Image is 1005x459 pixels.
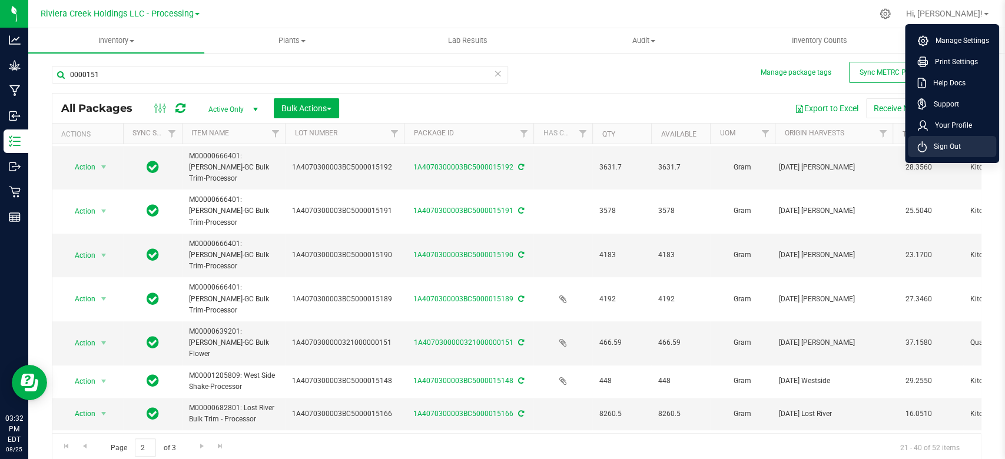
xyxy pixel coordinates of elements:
span: In Sync [147,334,159,351]
div: [DATE] [PERSON_NAME] [779,205,889,217]
span: Sync from Compliance System [516,295,524,303]
a: Qty [602,130,615,138]
span: In Sync [147,405,159,422]
div: [DATE] Lost River [779,408,889,420]
a: Filter [755,124,775,144]
span: 28.3560 [900,159,938,176]
span: select [97,203,111,219]
a: Audit [556,28,732,53]
span: select [97,373,111,390]
a: 1A4070300003BC5000015189 [413,295,513,303]
span: Help Docs [926,77,966,89]
span: 4183 [658,250,703,261]
span: Your Profile [928,119,972,131]
span: Sync from Compliance System [516,410,524,418]
span: 4183 [599,250,644,261]
a: Plants [204,28,380,53]
iframe: Resource center [12,365,47,400]
inline-svg: Analytics [9,34,21,46]
span: 25.5040 [900,202,938,219]
button: Sync METRC Packages [849,62,943,83]
a: UOM [719,129,735,137]
inline-svg: Inbound [9,110,21,122]
span: 1A4070300003BC5000015190 [292,250,397,261]
a: Filter [266,124,285,144]
span: Support [927,98,959,110]
input: Search Package ID, Item Name, SKU, Lot or Part Number... [52,66,508,84]
span: 29.2550 [900,372,938,390]
span: Manage Settings [928,35,989,46]
span: In Sync [147,159,159,175]
button: Export to Excel [787,98,866,118]
span: M00000682801: Lost River Bulk Trim - Processor [189,403,278,425]
span: Hi, [PERSON_NAME]! [906,9,983,18]
span: 4192 [599,294,644,305]
span: Sync from Compliance System [516,377,524,385]
span: 1A4070300003BC5000015192 [292,162,397,173]
a: Filter [573,124,592,144]
a: Origin Harvests [784,129,844,137]
div: [DATE] [PERSON_NAME] [779,162,889,173]
a: Go to the first page [58,438,75,454]
span: 3631.7 [599,162,644,173]
span: Action [64,405,96,422]
span: 16.0510 [900,405,938,423]
a: Inventory Counts [731,28,907,53]
span: In Sync [147,291,159,307]
span: M00001205809: West Side Shake-Processor [189,370,278,393]
span: Sync from Compliance System [516,338,524,347]
span: M00000639201: [PERSON_NAME]-GC Bulk Flower [189,326,278,360]
th: Has COA [533,124,592,144]
span: Action [64,291,96,307]
span: Action [64,373,96,390]
span: M00000666401: [PERSON_NAME]-GC Bulk Trim-Processor [189,282,278,316]
a: Help Docs [917,77,991,89]
span: M00000666401: [PERSON_NAME]-GC Bulk Trim-Processor [189,151,278,185]
button: Bulk Actions [274,98,339,118]
span: 1A4070300003BC5000015189 [292,294,397,305]
a: Available [661,130,696,138]
span: 466.59 [599,337,644,348]
span: In Sync [147,372,159,389]
button: Receive Non-Cannabis [866,98,963,118]
span: Sync from Compliance System [516,163,524,171]
a: Filter [384,124,404,144]
a: Lab Results [380,28,556,53]
a: 1A4070300003BC5000015166 [413,410,513,418]
a: Filter [162,124,182,144]
span: 27.3460 [900,291,938,308]
span: Gram [717,337,768,348]
span: M00000666401: [PERSON_NAME]-GC Bulk Trim-Processor [189,194,278,228]
a: Sync Status [132,129,178,137]
span: Action [64,335,96,351]
span: 1A4070300003BC5000015148 [292,375,397,387]
span: 3578 [658,205,703,217]
a: Filter [514,124,533,144]
inline-svg: Grow [9,59,21,71]
span: Gram [717,408,768,420]
span: 37.1580 [900,334,938,351]
span: 1A4070300003BC5000015166 [292,408,397,420]
span: 3578 [599,205,644,217]
a: Lot Number [294,129,337,137]
a: Support [917,98,991,110]
span: Gram [717,205,768,217]
span: 1A4070300000321000000151 [292,337,397,348]
a: 1A4070300003BC5000015190 [413,251,513,259]
span: Bulk Actions [281,104,331,113]
span: Action [64,247,96,264]
div: [DATE] Westside [779,375,889,387]
span: 8260.5 [599,408,644,420]
a: 1A4070300003BC5000015191 [413,207,513,215]
p: 08/25 [5,445,23,454]
li: Sign Out [908,136,996,157]
span: Plants [205,35,380,46]
span: 3631.7 [658,162,703,173]
span: Lab Results [432,35,503,46]
div: [DATE] [PERSON_NAME] [779,294,889,305]
span: Sync from Compliance System [516,207,524,215]
span: 4192 [658,294,703,305]
a: 1A4070300003BC5000015148 [413,377,513,385]
span: 448 [658,375,703,387]
inline-svg: Manufacturing [9,85,21,97]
